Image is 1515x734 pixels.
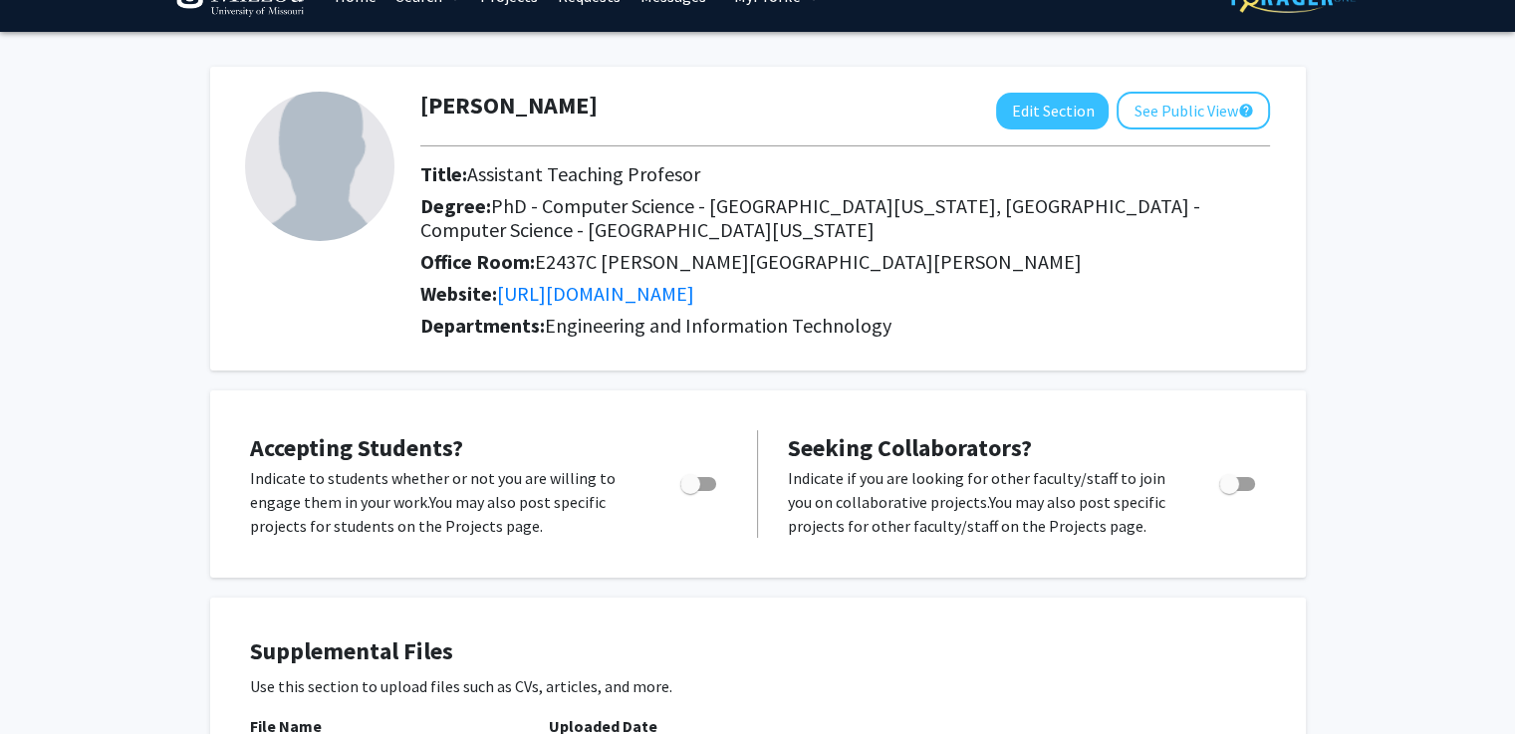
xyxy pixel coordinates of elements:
div: Toggle [1211,466,1266,496]
p: Indicate if you are looking for other faculty/staff to join you on collaborative projects. You ma... [788,466,1181,538]
h1: [PERSON_NAME] [420,92,598,121]
span: Assistant Teaching Profesor [467,161,700,186]
p: Indicate to students whether or not you are willing to engage them in your work. You may also pos... [250,466,642,538]
span: PhD - Computer Science - [GEOGRAPHIC_DATA][US_STATE], [GEOGRAPHIC_DATA] - Computer Science - [GEO... [420,193,1200,242]
mat-icon: help [1237,99,1253,122]
img: Profile Picture [245,92,394,241]
h2: Degree: [420,194,1270,242]
h2: Title: [420,162,1270,186]
iframe: Chat [15,644,85,719]
button: Edit Section [996,93,1109,129]
span: Accepting Students? [250,432,463,463]
h2: Website: [420,282,1270,306]
span: E2437C [PERSON_NAME][GEOGRAPHIC_DATA][PERSON_NAME] [535,249,1082,274]
span: Seeking Collaborators? [788,432,1032,463]
p: Use this section to upload files such as CVs, articles, and more. [250,674,1266,698]
span: Engineering and Information Technology [545,313,891,338]
h4: Supplemental Files [250,637,1266,666]
div: Toggle [672,466,727,496]
h2: Departments: [405,314,1285,338]
button: See Public View [1117,92,1270,129]
a: Opens in a new tab [497,281,694,306]
h2: Office Room: [420,250,1270,274]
